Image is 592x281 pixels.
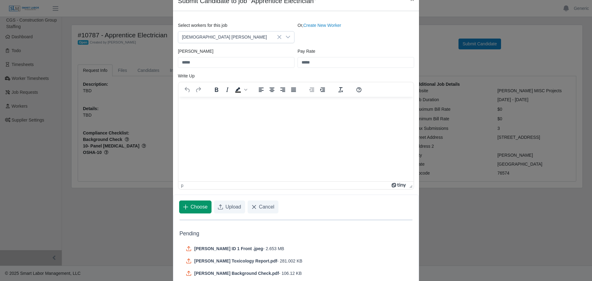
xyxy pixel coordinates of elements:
span: Cancel [259,203,274,211]
span: Upload [225,203,241,211]
label: Write Up [178,73,195,79]
button: Cancel [248,200,278,213]
h5: Pending [179,230,413,237]
button: Italic [222,85,232,94]
span: [PERSON_NAME] ID 1 Front .jpeg [194,246,263,252]
span: [PERSON_NAME] Toxicology Report.pdf [194,258,277,264]
button: Align left [256,85,266,94]
button: Help [354,85,364,94]
button: Align right [277,85,288,94]
div: Press the Up and Down arrow keys to resize the editor. [407,182,413,189]
span: Choose [191,203,208,211]
button: Decrease indent [306,85,317,94]
button: Increase indent [317,85,328,94]
button: Undo [182,85,193,94]
button: Upload [214,200,245,213]
a: Create New Worker [303,23,341,28]
button: Justify [288,85,299,94]
button: Choose [179,200,212,213]
div: Background color Black [233,85,248,94]
iframe: Rich Text Area [179,97,413,181]
a: Powered by Tiny [392,183,407,188]
span: - 281.002 KB [277,258,302,264]
label: Select workers for this job [178,22,227,29]
button: Clear formatting [335,85,346,94]
button: Redo [193,85,203,94]
div: p [181,183,183,188]
span: Lady Rebolledo [178,31,282,43]
span: - 2.653 MB [263,246,284,252]
label: [PERSON_NAME] [178,48,213,55]
label: Pay Rate [298,48,315,55]
button: Bold [211,85,222,94]
button: Align center [267,85,277,94]
div: Or, [296,22,416,43]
